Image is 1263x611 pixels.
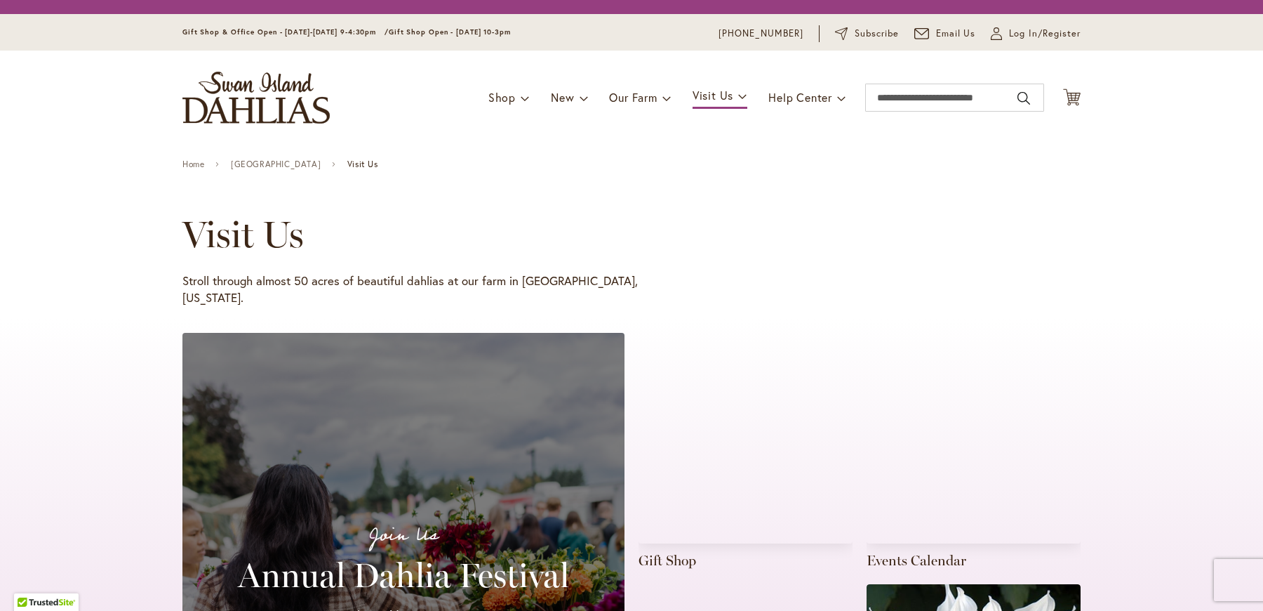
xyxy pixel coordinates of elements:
span: Help Center [768,90,832,105]
span: Gift Shop & Office Open - [DATE]-[DATE] 9-4:30pm / [182,27,389,37]
p: Join Us [199,520,608,550]
span: Visit Us [693,88,733,103]
span: Gift Shop Open - [DATE] 10-3pm [389,27,511,37]
span: Email Us [936,27,976,41]
a: [GEOGRAPHIC_DATA] [231,159,321,169]
span: Our Farm [609,90,657,105]
a: store logo [182,72,330,124]
span: Shop [488,90,516,105]
a: [PHONE_NUMBER] [719,27,803,41]
a: Subscribe [835,27,899,41]
button: Search [1017,87,1030,110]
span: Subscribe [855,27,899,41]
span: Log In/Register [1009,27,1081,41]
a: Home [182,159,204,169]
span: New [551,90,574,105]
h2: Annual Dahlia Festival [199,556,608,595]
p: Stroll through almost 50 acres of beautiful dahlias at our farm in [GEOGRAPHIC_DATA], [US_STATE]. [182,272,639,306]
h1: Visit Us [182,213,1040,256]
a: Email Us [914,27,976,41]
a: Log In/Register [991,27,1081,41]
span: Visit Us [347,159,378,169]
